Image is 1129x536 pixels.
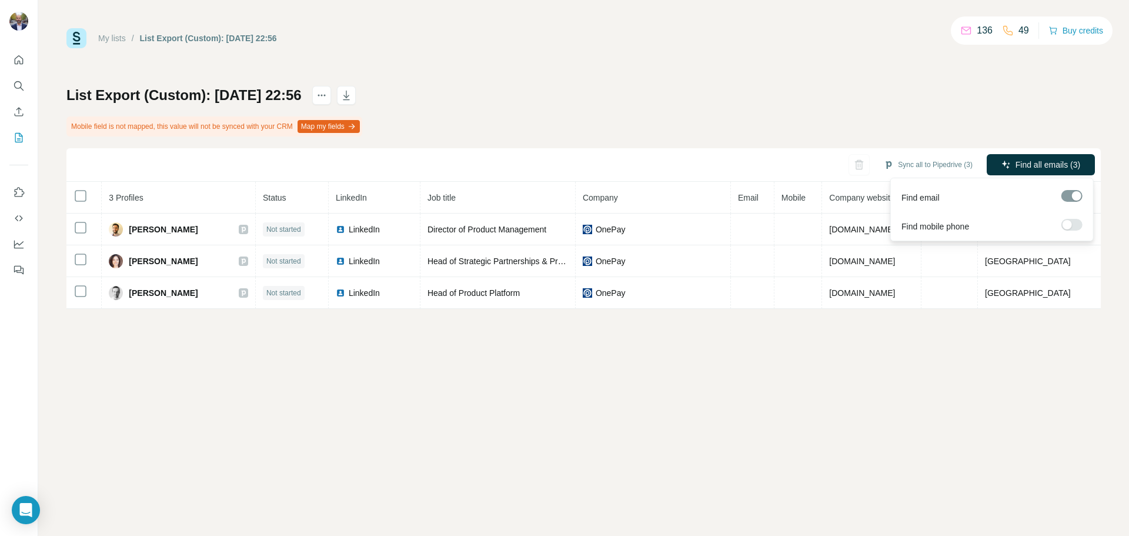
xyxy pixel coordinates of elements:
[829,193,894,202] span: Company website
[583,257,592,266] img: company-logo
[583,193,618,202] span: Company
[129,255,198,267] span: [PERSON_NAME]
[829,225,895,234] span: [DOMAIN_NAME]
[596,255,626,267] span: OnePay
[1016,159,1080,171] span: Find all emails (3)
[9,75,28,96] button: Search
[427,193,456,202] span: Job title
[427,288,520,298] span: Head of Product Platform
[336,225,345,234] img: LinkedIn logo
[9,101,28,122] button: Enrich CSV
[427,257,597,266] span: Head of Strategic Partnerships & Procurement
[109,222,123,237] img: Avatar
[66,116,362,137] div: Mobile field is not mapped, this value will not be synced with your CRM
[349,287,380,299] span: LinkedIn
[738,193,759,202] span: Email
[298,120,360,133] button: Map my fields
[263,193,286,202] span: Status
[129,224,198,235] span: [PERSON_NAME]
[901,221,969,232] span: Find mobile phone
[266,288,301,298] span: Not started
[336,257,345,266] img: LinkedIn logo
[349,224,380,235] span: LinkedIn
[985,257,1071,266] span: [GEOGRAPHIC_DATA]
[1018,24,1029,38] p: 49
[336,193,367,202] span: LinkedIn
[901,192,940,204] span: Find email
[781,193,806,202] span: Mobile
[987,154,1095,175] button: Find all emails (3)
[132,32,134,44] li: /
[9,127,28,148] button: My lists
[9,208,28,229] button: Use Surfe API
[129,287,198,299] span: [PERSON_NAME]
[312,86,331,105] button: actions
[336,288,345,298] img: LinkedIn logo
[9,49,28,71] button: Quick start
[66,86,302,105] h1: List Export (Custom): [DATE] 22:56
[66,28,86,48] img: Surfe Logo
[9,182,28,203] button: Use Surfe on LinkedIn
[596,224,626,235] span: OnePay
[349,255,380,267] span: LinkedIn
[583,225,592,234] img: company-logo
[427,225,546,234] span: Director of Product Management
[109,254,123,268] img: Avatar
[9,259,28,281] button: Feedback
[1048,22,1103,39] button: Buy credits
[266,224,301,235] span: Not started
[9,234,28,255] button: Dashboard
[9,12,28,31] img: Avatar
[829,257,895,266] span: [DOMAIN_NAME]
[266,256,301,267] span: Not started
[829,288,895,298] span: [DOMAIN_NAME]
[985,288,1071,298] span: [GEOGRAPHIC_DATA]
[596,287,626,299] span: OnePay
[109,193,143,202] span: 3 Profiles
[876,156,981,174] button: Sync all to Pipedrive (3)
[977,24,993,38] p: 136
[583,288,592,298] img: company-logo
[109,286,123,300] img: Avatar
[140,32,277,44] div: List Export (Custom): [DATE] 22:56
[12,496,40,524] div: Open Intercom Messenger
[98,34,126,43] a: My lists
